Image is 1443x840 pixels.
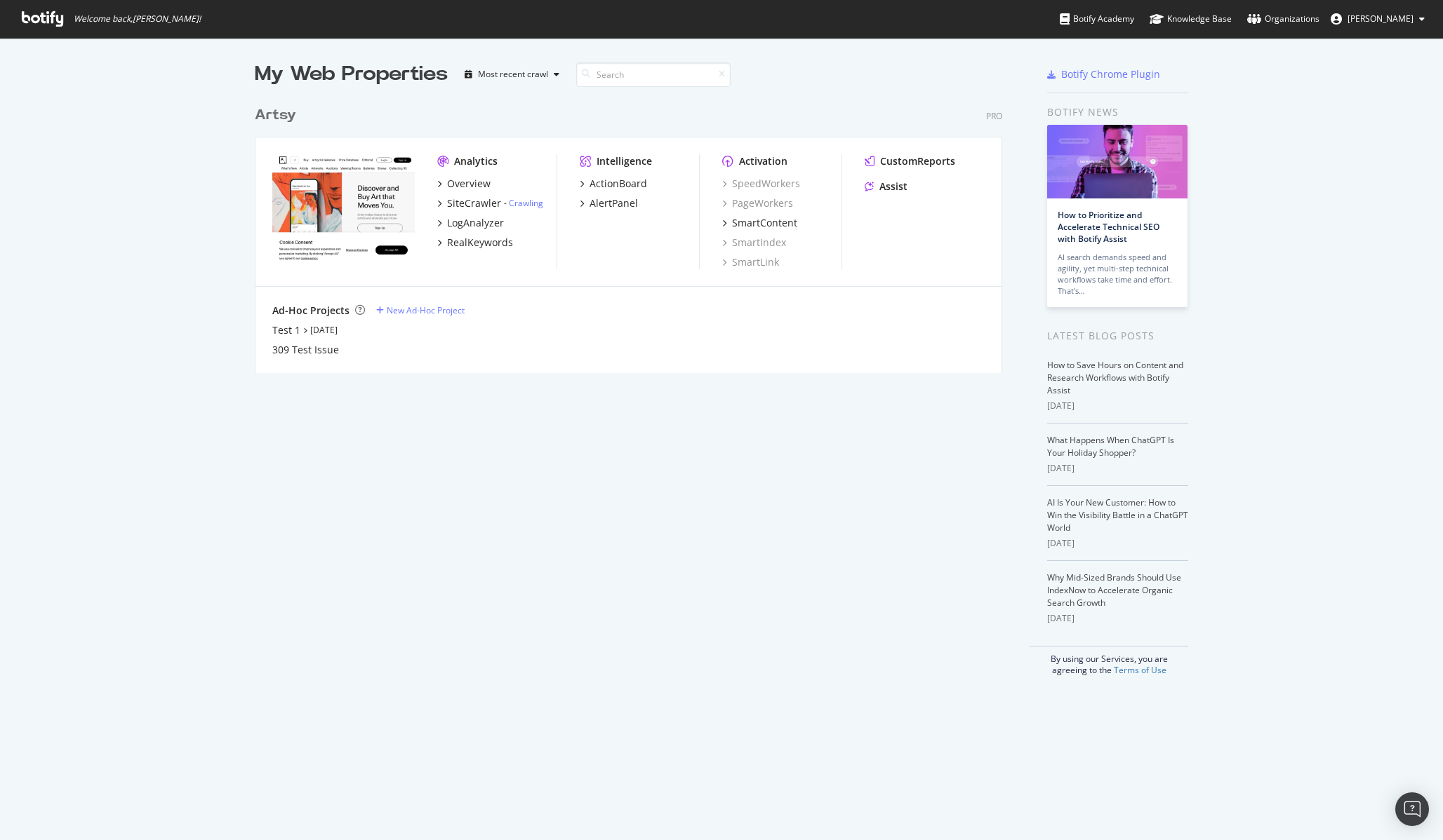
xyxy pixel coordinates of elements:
[1058,252,1177,297] div: AI search demands speed and agility, yet multi-step technical workflows take time and effort. Tha...
[986,110,1002,122] div: Pro
[459,63,565,86] button: Most recent crawl
[1348,13,1414,25] span: Joey Aghion
[1047,612,1188,625] div: [DATE]
[272,304,350,318] div: Ad-Hoc Projects
[310,324,338,336] a: [DATE]
[255,105,302,126] a: Artsy
[504,197,543,209] div: -
[509,197,543,209] a: Crawling
[1058,209,1159,245] a: How to Prioritize and Accelerate Technical SEO with Botify Assist
[272,154,415,268] img: artsy.net
[1114,664,1166,676] a: Terms of Use
[722,255,779,269] a: SmartLink
[272,343,339,357] a: 309 Test Issue
[1047,67,1160,81] a: Botify Chrome Plugin
[447,236,513,250] div: RealKeywords
[1047,125,1188,198] img: How to Prioritize and Accelerate Technical SEO with Botify Assist
[447,177,491,191] div: Overview
[74,13,201,25] span: Welcome back, [PERSON_NAME] !
[597,154,652,168] div: Intelligence
[1047,104,1188,120] div: Botify news
[1047,359,1183,396] a: How to Save Hours on Content and Research Workflows with Botify Assist
[1395,792,1429,826] div: Open Intercom Messenger
[437,177,491,191] a: Overview
[865,179,907,194] a: Assist
[880,154,955,168] div: CustomReports
[576,62,731,87] input: Search
[879,179,907,194] div: Assist
[387,304,465,316] div: New Ad-Hoc Project
[1247,12,1319,26] div: Organizations
[865,154,955,168] a: CustomReports
[447,216,504,230] div: LogAnalyzer
[739,154,787,168] div: Activation
[1047,328,1188,344] div: Latest Blog Posts
[580,196,638,210] a: AlertPanel
[478,70,548,79] div: Most recent crawl
[722,196,793,210] a: PageWorkers
[454,154,498,168] div: Analytics
[272,323,300,337] a: Test 1
[1030,646,1188,676] div: By using our Services, you are agreeing to the
[1047,434,1174,459] a: What Happens When ChatGPT Is Your Holiday Shopper?
[437,196,543,210] a: SiteCrawler- Crawling
[722,236,786,250] a: SmartIndex
[1047,537,1188,550] div: [DATE]
[1047,496,1188,534] a: AI Is Your New Customer: How to Win the Visibility Battle in a ChatGPT World
[1319,8,1436,30] button: [PERSON_NAME]
[590,177,647,191] div: ActionBoard
[1047,462,1188,475] div: [DATE]
[732,216,797,230] div: SmartContent
[437,216,504,230] a: LogAnalyzer
[590,196,638,210] div: AlertPanel
[1150,12,1232,26] div: Knowledge Base
[437,236,513,250] a: RealKeywords
[255,88,1013,373] div: grid
[1061,67,1160,81] div: Botify Chrome Plugin
[376,304,465,316] a: New Ad-Hoc Project
[722,177,800,191] a: SpeedWorkers
[447,196,501,210] div: SiteCrawler
[1060,12,1134,26] div: Botify Academy
[1047,571,1181,609] a: Why Mid-Sized Brands Should Use IndexNow to Accelerate Organic Search Growth
[255,105,296,126] div: Artsy
[255,60,448,88] div: My Web Properties
[1047,400,1188,412] div: [DATE]
[580,177,647,191] a: ActionBoard
[722,216,797,230] a: SmartContent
